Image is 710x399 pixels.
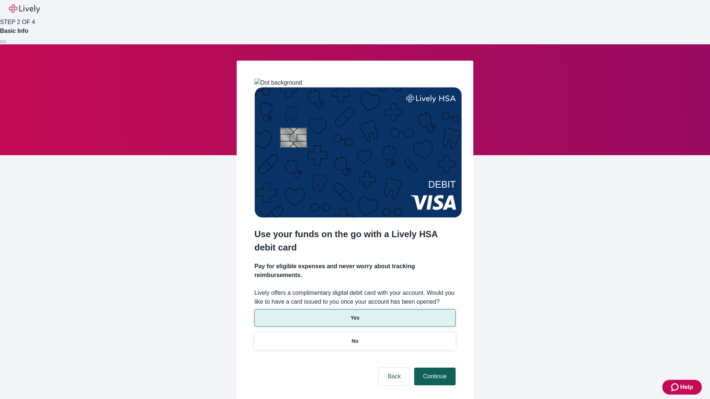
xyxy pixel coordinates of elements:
[254,262,456,280] h4: Pay for eligible expenses and never worry about tracking reimbursements.
[254,228,456,254] h2: Use your funds on the go with a Lively HSA debit card
[671,383,680,392] svg: Zendesk support icon
[352,337,359,345] p: No
[662,380,702,395] button: Zendesk support iconHelp
[254,289,456,306] label: Lively offers a complimentary digital debit card with your account. Would you like to have a card...
[254,78,302,87] img: Dot background
[254,87,462,218] img: Debit card
[379,368,410,385] button: Back
[680,383,693,392] span: Help
[9,4,40,13] img: Lively
[414,368,456,385] button: Continue
[351,314,359,322] p: Yes
[254,309,456,327] button: Yes
[254,332,456,350] button: No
